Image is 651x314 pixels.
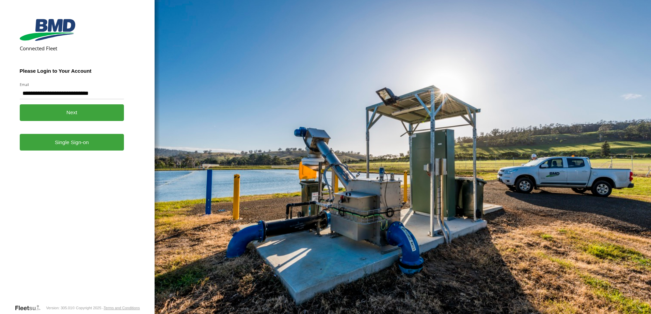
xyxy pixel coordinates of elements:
a: Visit our Website [15,304,46,311]
h2: Connected Fleet [20,45,124,52]
div: © Copyright 2025 - [72,306,140,310]
a: Terms and Conditions [104,306,140,310]
h3: Please Login to Your Account [20,68,124,74]
img: BMD [20,19,75,41]
button: Next [20,104,124,121]
div: Version: 305.01 [46,306,72,310]
label: Email [20,82,124,87]
a: Single Sign-on [20,134,124,151]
